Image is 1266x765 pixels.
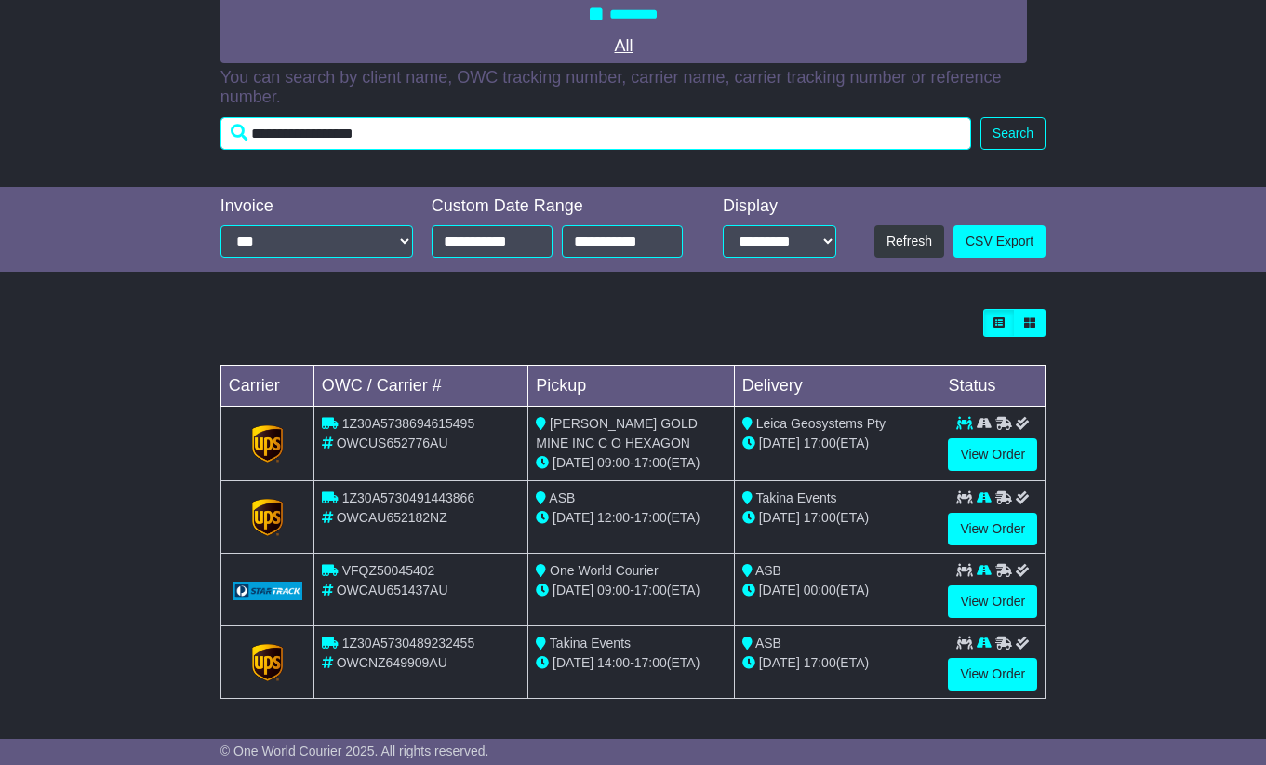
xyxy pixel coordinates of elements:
[337,510,447,525] span: OWCAU652182NZ
[528,366,735,407] td: Pickup
[755,636,781,651] span: ASB
[804,436,836,450] span: 17:00
[759,655,800,670] span: [DATE]
[337,436,448,450] span: OWCUS652776AU
[597,655,630,670] span: 14:00
[342,490,474,505] span: 1Z30A5730491443866
[742,653,933,673] div: (ETA)
[759,510,800,525] span: [DATE]
[252,644,284,681] img: GetCarrierServiceLogo
[536,508,726,528] div: - (ETA)
[597,510,630,525] span: 12:00
[634,583,667,597] span: 17:00
[252,499,284,536] img: GetCarrierServiceLogo
[953,225,1046,258] a: CSV Export
[536,416,698,450] span: [PERSON_NAME] GOLD MINE INC C O HEXAGON
[553,510,593,525] span: [DATE]
[342,416,474,431] span: 1Z30A5738694615495
[597,583,630,597] span: 09:00
[220,196,413,217] div: Invoice
[342,636,474,651] span: 1Z30A5730489232455
[550,636,631,651] span: Takina Events
[759,583,800,597] span: [DATE]
[948,438,1037,471] a: View Order
[948,585,1037,618] a: View Order
[553,455,593,470] span: [DATE]
[553,583,593,597] span: [DATE]
[804,510,836,525] span: 17:00
[804,583,836,597] span: 00:00
[634,455,667,470] span: 17:00
[220,366,313,407] td: Carrier
[756,416,886,431] span: Leica Geosystems Pty
[337,583,448,597] span: OWCAU651437AU
[536,653,726,673] div: - (ETA)
[233,582,302,600] img: GetCarrierServiceLogo
[337,655,447,670] span: OWCNZ649909AU
[550,563,658,578] span: One World Courier
[723,196,836,217] div: Display
[759,436,800,450] span: [DATE]
[948,658,1037,691] a: View Order
[342,563,435,578] span: VFQZ50045402
[742,508,933,528] div: (ETA)
[536,453,726,473] div: - (ETA)
[220,744,489,758] span: © One World Courier 2025. All rights reserved.
[536,581,726,600] div: - (ETA)
[734,366,940,407] td: Delivery
[252,425,284,463] img: GetCarrierServiceLogo
[948,513,1037,545] a: View Order
[755,563,781,578] span: ASB
[549,490,575,505] span: ASB
[804,655,836,670] span: 17:00
[742,434,933,453] div: (ETA)
[755,490,836,505] span: Takina Events
[980,117,1046,150] button: Search
[634,655,667,670] span: 17:00
[874,225,944,258] button: Refresh
[940,366,1046,407] td: Status
[432,196,694,217] div: Custom Date Range
[742,581,933,600] div: (ETA)
[313,366,527,407] td: OWC / Carrier #
[553,655,593,670] span: [DATE]
[634,510,667,525] span: 17:00
[220,68,1046,108] p: You can search by client name, OWC tracking number, carrier name, carrier tracking number or refe...
[597,455,630,470] span: 09:00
